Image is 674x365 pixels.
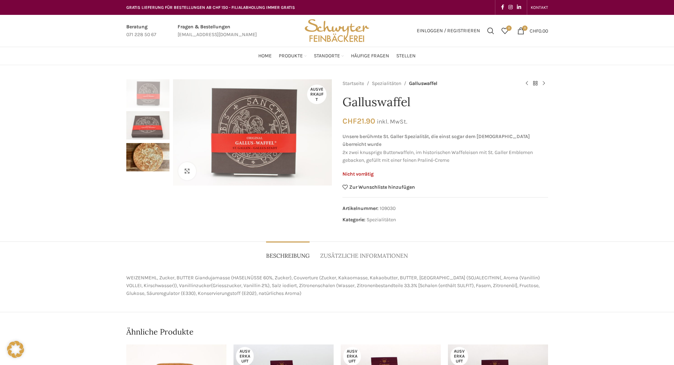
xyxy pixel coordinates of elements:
small: inkl. MwSt. [377,118,407,125]
a: Spezialitäten [372,80,401,87]
span: GRATIS LIEFERUNG FÜR BESTELLUNGEN AB CHF 150 - FILIALABHOLUNG IMMER GRATIS [126,5,295,10]
a: Home [258,49,272,63]
div: Secondary navigation [527,0,552,15]
img: Galluswaffel – Bild 2 [126,111,169,139]
a: Produkte [279,49,307,63]
span: Einloggen / Registrieren [417,28,480,33]
b: Unsere berühmte St. Galler Spezialität, die einst sogar dem [DEMOGRAPHIC_DATA] überreicht wurde [342,133,530,147]
img: Galluswaffel – Bild 3 [126,143,169,171]
span: CHF [342,116,357,125]
a: Instagram social link [506,2,515,12]
a: Suchen [484,24,498,38]
a: Next product [540,79,548,88]
span: Ähnliche Produkte [126,326,194,337]
bdi: 0.00 [530,28,548,34]
a: Infobox link [126,23,156,39]
img: Galluswaffel [126,79,169,108]
a: 0 CHF0.00 [514,24,552,38]
a: Stellen [396,49,416,63]
a: Häufige Fragen [351,49,389,63]
a: KONTAKT [531,0,548,15]
span: Artikelnummer: [342,205,379,211]
div: Main navigation [123,49,552,63]
span: Home [258,53,272,59]
span: Standorte [314,53,340,59]
span: Ausverkauft [307,85,327,104]
a: Linkedin social link [515,2,523,12]
a: Previous product [523,79,531,88]
nav: Breadcrumb [342,79,515,88]
p: 2x zwei knusprige Butterwaffeln, im historischen Waffeleisen mit St. Galler Emblemen gebacken, ge... [342,133,548,165]
span: 0 [522,25,528,31]
span: Stellen [396,53,416,59]
img: Galluswaffel – Bild 4 [126,175,169,203]
p: Nicht vorrätig [342,171,548,177]
span: Zusätzliche Informationen [320,252,408,260]
a: Startseite [342,80,364,87]
a: 0 [498,24,512,38]
span: Produkte [279,53,303,59]
span: Galluswaffel [409,80,437,87]
img: Bäckerei Schwyter [302,15,371,47]
span: Zur Wunschliste hinzufügen [349,185,415,190]
span: Beschreibung [266,252,310,260]
span: CHF [530,28,538,34]
a: Zur Wunschliste hinzufügen [342,184,415,190]
a: Infobox link [178,23,257,39]
span: 109030 [380,205,396,211]
a: Facebook social link [499,2,506,12]
a: Standorte [314,49,344,63]
span: KONTAKT [531,5,548,10]
h1: Galluswaffel [342,95,548,109]
a: Site logo [302,27,371,33]
span: Kategorie: [342,217,365,223]
p: WEIZENMEHL, Zucker, BUTTER Giandujamasse (HASELNÜSSE 60%, Zucker), Couverture (Zucker, Kakaomasse... [126,274,548,298]
div: Meine Wunschliste [498,24,512,38]
span: 0 [506,25,512,31]
bdi: 21.90 [342,116,375,125]
a: Spezialitäten [367,217,396,223]
span: Häufige Fragen [351,53,389,59]
a: Einloggen / Registrieren [413,24,484,38]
